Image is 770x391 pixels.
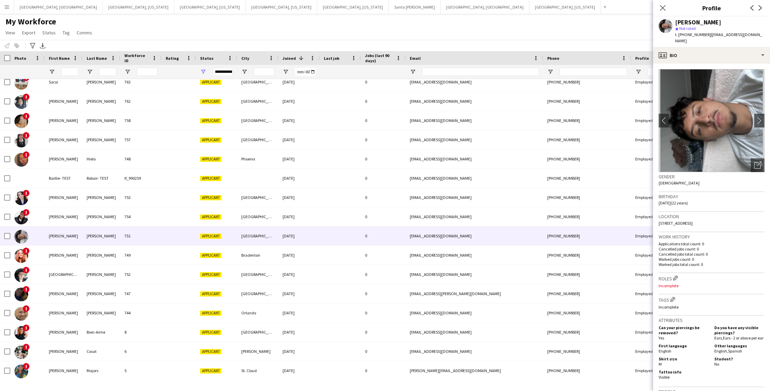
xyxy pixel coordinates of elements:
button: [GEOGRAPHIC_DATA], [US_STATE] [246,0,317,14]
div: [GEOGRAPHIC_DATA][PERSON_NAME] [237,323,278,342]
span: Last Name [87,56,107,61]
div: Employed Crew [631,265,675,284]
div: [DATE] [278,207,320,226]
div: [GEOGRAPHIC_DATA] [237,188,278,207]
div: St. Cloud [237,361,278,380]
span: Applicant [200,118,221,123]
div: Robair- TEST [82,169,120,188]
input: Joined Filter Input [295,68,316,76]
span: Applicant [200,253,221,258]
div: [PERSON_NAME] [45,361,82,380]
input: Last Name Filter Input [99,68,116,76]
span: Applicant [200,234,221,239]
span: Email [410,56,421,61]
div: [GEOGRAPHIC_DATA] [237,226,278,245]
div: 0 [361,226,406,245]
button: Open Filter Menu [283,69,289,75]
div: [PERSON_NAME][EMAIL_ADDRESS][DOMAIN_NAME] [406,361,543,380]
button: Open Filter Menu [200,69,206,75]
div: [DATE] [278,149,320,168]
div: 748 [120,149,162,168]
div: [PERSON_NAME] [45,188,82,207]
a: View [3,28,18,37]
div: 0 [361,246,406,265]
button: [GEOGRAPHIC_DATA], [US_STATE] [529,0,601,14]
div: [EMAIL_ADDRESS][DOMAIN_NAME] [406,188,543,207]
div: [PHONE_NUMBER] [543,246,631,265]
div: [PHONE_NUMBER] [543,226,631,245]
div: 0 [361,265,406,284]
div: [PERSON_NAME] [237,342,278,361]
div: [PERSON_NAME] [82,92,120,111]
img: Stephen Benavides [14,95,28,109]
span: ! [23,344,30,350]
div: [EMAIL_ADDRESS][DOMAIN_NAME] [406,149,543,168]
div: 747 [120,284,162,303]
p: Incomplete [659,283,764,288]
div: 0 [361,149,406,168]
div: [EMAIL_ADDRESS][PERSON_NAME][DOMAIN_NAME] [406,284,543,303]
div: 758 [120,111,162,130]
span: Rating [166,56,179,61]
div: [PERSON_NAME] [82,130,120,149]
div: [PHONE_NUMBER] [543,207,631,226]
div: [PHONE_NUMBER] [543,265,631,284]
div: [DATE] [278,361,320,380]
div: Bio [653,47,770,64]
div: 0 [361,111,406,130]
div: [PERSON_NAME] [45,342,82,361]
span: View [5,30,15,36]
div: [GEOGRAPHIC_DATA] [237,207,278,226]
span: Not rated [679,26,696,31]
div: 0 [361,188,406,207]
div: [PHONE_NUMBER] [543,130,631,149]
input: Workforce ID Filter Input [137,68,157,76]
div: [EMAIL_ADDRESS][DOMAIN_NAME] [406,303,543,322]
span: ! [23,267,30,273]
div: [DATE] [278,323,320,342]
div: Majors [82,361,120,380]
img: Callie Poerio [14,191,28,205]
span: | [EMAIL_ADDRESS][DOMAIN_NAME] [675,32,762,43]
p: Incomplete [659,304,764,310]
span: ! [23,324,30,331]
div: [PHONE_NUMBER] [543,323,631,342]
div: 0 [361,207,406,226]
div: [PERSON_NAME] [45,303,82,322]
div: [PHONE_NUMBER] [543,169,631,188]
h3: Birthday [659,193,764,200]
div: 762 [120,92,162,111]
div: Hielo [82,149,120,168]
span: Ears - 2 or above per ear [723,335,763,340]
span: M [659,361,662,367]
button: Open Filter Menu [547,69,553,75]
div: [DATE] [278,188,320,207]
div: [DATE] [278,130,320,149]
img: Sabrina Panozzo [14,134,28,147]
div: Employed Crew [631,149,675,168]
span: Applicant [200,137,221,143]
div: [EMAIL_ADDRESS][DOMAIN_NAME] [406,130,543,149]
span: Applicant [200,157,221,162]
div: [PERSON_NAME] [82,303,120,322]
span: Export [22,30,35,36]
h3: Roles [659,275,764,282]
div: 751 [120,226,162,245]
div: [PERSON_NAME] [82,265,120,284]
div: Phoenix [237,149,278,168]
h5: Shirt size [659,356,709,361]
h5: Tattoo info [659,369,709,375]
a: Comms [74,28,95,37]
h3: Attributes [659,317,764,323]
div: 0 [361,92,406,111]
div: [PERSON_NAME] [45,284,82,303]
div: [PERSON_NAME] [45,92,82,111]
div: [DATE] [278,342,320,361]
div: Employed Crew [631,207,675,226]
span: Workforce ID [124,53,149,63]
span: Applicant [200,349,221,354]
div: [PHONE_NUMBER] [543,342,631,361]
button: Open Filter Menu [124,69,131,75]
h3: Location [659,213,764,220]
button: Santa [PERSON_NAME] [389,0,441,14]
